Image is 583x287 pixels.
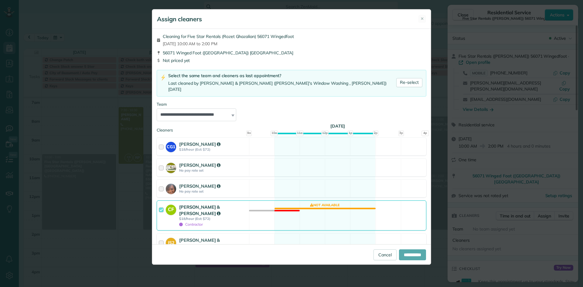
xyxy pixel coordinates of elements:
strong: [PERSON_NAME] [179,162,220,168]
div: Select the same team and cleaners as last appointment? [168,73,396,79]
strong: CF [166,205,176,213]
strong: $18/hour (Est: $72) [179,217,247,221]
strong: No pay rate set [179,189,247,193]
span: ✕ [421,16,424,22]
strong: [PERSON_NAME] [179,141,220,147]
span: [DATE] 10:00 AM to 2:00 PM [163,41,294,47]
strong: [PERSON_NAME] & [PERSON_NAME] [179,204,220,216]
strong: $18/hour (Est: $72) [179,147,247,152]
div: Team [157,101,426,107]
a: Re-select [396,78,422,87]
strong: [PERSON_NAME] [179,183,220,189]
div: Cleaners [157,127,426,129]
span: Contractor [179,222,203,227]
strong: JS2 [166,238,176,246]
img: lightning-bolt-icon-94e5364df696ac2de96d3a42b8a9ff6ba979493684c50e6bbbcda72601fa0d29.png [161,74,166,81]
h5: Assign cleaners [157,15,202,23]
strong: CG1 [166,142,176,150]
strong: No pay rate set [179,168,247,173]
div: 56071 Winged Foot ([GEOGRAPHIC_DATA]) [GEOGRAPHIC_DATA] [157,50,426,56]
strong: [PERSON_NAME] & [PERSON_NAME] RJ Cleaning Services [179,237,241,256]
span: Cleaning for Five Star Rentals (Rozet Ghazalian) 56071 Wingedfoot [163,33,294,39]
div: Not priced yet [157,57,426,63]
a: Cancel [373,249,397,260]
div: Last cleaned by [PERSON_NAME] & [PERSON_NAME] ([PERSON_NAME]'s Window Washing , [PERSON_NAME]) [D... [168,80,396,93]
